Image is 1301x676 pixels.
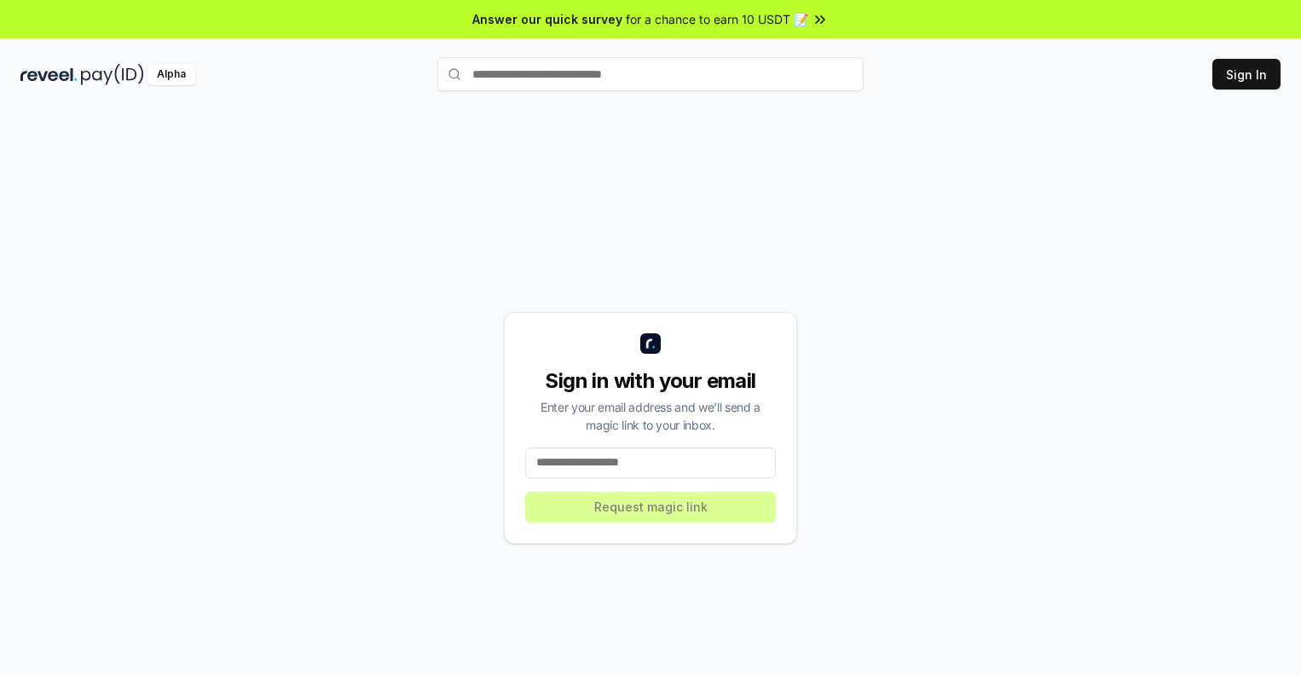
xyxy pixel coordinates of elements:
[1212,59,1281,90] button: Sign In
[147,64,195,85] div: Alpha
[525,398,776,434] div: Enter your email address and we’ll send a magic link to your inbox.
[525,367,776,395] div: Sign in with your email
[626,10,808,28] span: for a chance to earn 10 USDT 📝
[640,333,661,354] img: logo_small
[472,10,622,28] span: Answer our quick survey
[81,64,144,85] img: pay_id
[20,64,78,85] img: reveel_dark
